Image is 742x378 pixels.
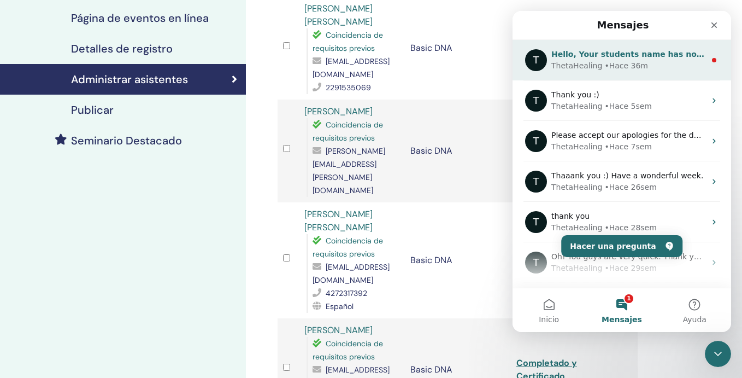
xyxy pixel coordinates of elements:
[92,171,144,182] div: • Hace 26sem
[39,39,262,48] span: Hello, Your students name has now been corrected.
[39,90,90,101] div: ThetaHealing
[39,252,90,263] div: ThetaHealing
[513,11,731,332] iframe: Intercom live chat
[313,262,390,285] span: [EMAIL_ADDRESS][DOMAIN_NAME]
[313,56,390,79] span: [EMAIL_ADDRESS][DOMAIN_NAME]
[39,49,90,61] div: ThetaHealing
[326,288,367,298] span: 4272317392
[405,100,511,202] td: Basic DNA
[313,339,383,362] span: Coincidencia de requisitos previos
[39,79,87,88] span: Thank you :)
[71,11,209,25] h4: Página de eventos en línea
[313,120,383,143] span: Coincidencia de requisitos previos
[304,3,373,27] a: [PERSON_NAME] [PERSON_NAME]
[39,171,90,182] div: ThetaHealing
[13,119,34,141] div: Profile image for ThetaHealing
[26,305,46,312] span: Inicio
[92,90,139,101] div: • Hace 5sem
[92,252,144,263] div: • Hace 29sem
[304,106,373,117] a: [PERSON_NAME]
[92,49,136,61] div: • Hace 36m
[39,241,278,250] span: Oh! You guys are very quick. Thank you, have a lovely day! 🌼
[39,201,77,210] span: thank you
[13,241,34,263] div: Profile image for ThetaHealing
[73,277,145,321] button: Mensajes
[71,73,188,86] h4: Administrar asistentes
[92,211,144,223] div: • Hace 28sem
[13,200,34,222] div: Profile image for ThetaHealing
[146,277,219,321] button: Ayuda
[49,224,170,246] button: Hacer una pregunta
[313,146,385,195] span: [PERSON_NAME][EMAIL_ADDRESS][PERSON_NAME][DOMAIN_NAME]
[71,134,182,147] h4: Seminario Destacado
[13,160,34,182] div: Profile image for ThetaHealing
[304,324,373,336] a: [PERSON_NAME]
[71,42,173,55] h4: Detalles de registro
[170,305,194,312] span: Ayuda
[313,236,383,259] span: Coincidencia de requisitos previos
[405,202,511,318] td: Basic DNA
[313,30,383,53] span: Coincidencia de requisitos previos
[304,208,373,233] a: [PERSON_NAME] [PERSON_NAME]
[89,305,129,312] span: Mensajes
[326,301,354,311] span: Español
[39,130,90,142] div: ThetaHealing
[92,130,139,142] div: • Hace 7sem
[705,341,731,367] iframe: Intercom live chat
[71,103,114,117] h4: Publicar
[39,211,90,223] div: ThetaHealing
[39,160,191,169] span: Thaaank you :) Have a wonderful week.
[326,83,371,92] span: 2291535069
[13,79,34,101] div: Profile image for ThetaHealing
